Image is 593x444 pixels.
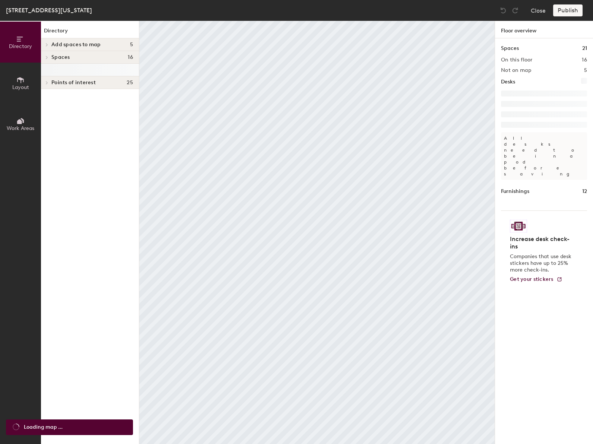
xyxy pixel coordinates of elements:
[510,276,554,282] span: Get your stickers
[510,235,574,250] h4: Increase desk check-ins
[9,43,32,50] span: Directory
[6,6,92,15] div: [STREET_ADDRESS][US_STATE]
[501,67,531,73] h2: Not on map
[51,42,101,48] span: Add spaces to map
[501,57,533,63] h2: On this floor
[510,253,574,273] p: Companies that use desk stickers have up to 25% more check-ins.
[501,44,519,53] h1: Spaces
[582,44,587,53] h1: 21
[511,7,519,14] img: Redo
[7,125,34,131] span: Work Areas
[510,220,527,232] img: Sticker logo
[128,54,133,60] span: 16
[139,21,495,444] canvas: Map
[495,21,593,38] h1: Floor overview
[501,78,515,86] h1: Desks
[531,4,546,16] button: Close
[130,42,133,48] span: 5
[51,54,70,60] span: Spaces
[24,423,63,431] span: Loading map ...
[51,80,96,86] span: Points of interest
[582,57,587,63] h2: 16
[584,67,587,73] h2: 5
[127,80,133,86] span: 25
[501,187,529,196] h1: Furnishings
[12,84,29,91] span: Layout
[501,132,587,180] p: All desks need to be in a pod before saving
[41,27,139,38] h1: Directory
[582,187,587,196] h1: 12
[510,276,562,283] a: Get your stickers
[500,7,507,14] img: Undo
